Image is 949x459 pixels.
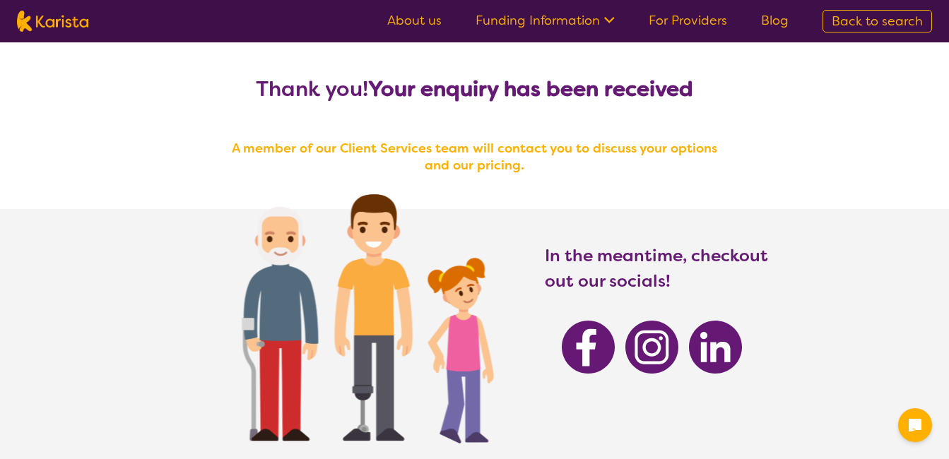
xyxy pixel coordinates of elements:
[832,13,923,30] span: Back to search
[689,321,742,374] img: Karista Linkedin
[545,243,770,294] h3: In the meantime, checkout out our socials!
[368,75,693,103] b: Your enquiry has been received
[761,12,789,29] a: Blog
[625,321,678,374] img: Karista Instagram
[562,321,615,374] img: Karista Facebook
[649,12,727,29] a: For Providers
[476,12,615,29] a: Funding Information
[220,140,729,174] h4: A member of our Client Services team will contact you to discuss your options and our pricing.
[387,12,442,29] a: About us
[220,76,729,102] h2: Thank you!
[823,10,932,32] a: Back to search
[17,11,88,32] img: Karista logo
